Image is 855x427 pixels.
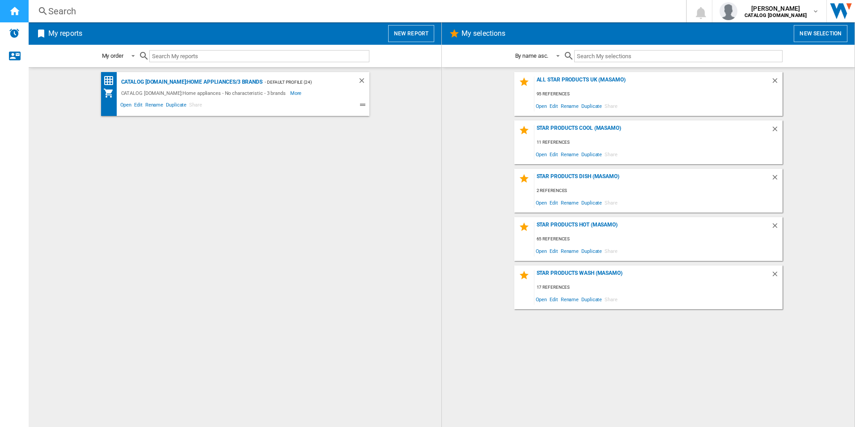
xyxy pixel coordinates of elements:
h2: My selections [460,25,507,42]
span: Rename [559,293,580,305]
div: By name asc. [515,52,549,59]
div: Delete [771,173,783,185]
span: Open [534,293,549,305]
span: [PERSON_NAME] [745,4,807,13]
input: Search My reports [149,50,369,62]
b: CATALOG [DOMAIN_NAME] [745,13,807,18]
span: Rename [559,196,580,209]
span: Open [534,100,549,112]
span: Duplicate [580,293,603,305]
div: Delete [771,270,783,282]
button: New selection [794,25,847,42]
div: 95 references [534,89,783,100]
span: Share [603,293,619,305]
span: Rename [559,100,580,112]
div: My Assortment [103,88,119,98]
span: Duplicate [580,100,603,112]
div: Star Products Hot (masamo) [534,222,771,234]
span: Duplicate [580,196,603,209]
span: Open [119,101,133,111]
div: CATALOG [DOMAIN_NAME]:Home appliances - No characteristic - 3 brands [119,88,290,98]
span: More [290,88,303,98]
div: 17 references [534,282,783,293]
span: Edit [548,196,559,209]
span: Duplicate [580,245,603,257]
img: profile.jpg [720,2,737,20]
span: Open [534,245,549,257]
div: - Default profile (24) [262,77,340,88]
span: Rename [559,148,580,160]
span: Duplicate [165,101,188,111]
span: Edit [548,245,559,257]
span: Share [603,100,619,112]
span: Edit [548,148,559,160]
div: 65 references [534,234,783,245]
span: Rename [559,245,580,257]
div: Delete [771,77,783,89]
input: Search My selections [574,50,782,62]
span: Rename [144,101,165,111]
div: All star products UK (masamo) [534,77,771,89]
div: Star Products Cool (masamo) [534,125,771,137]
div: Delete [771,222,783,234]
div: Price Matrix [103,75,119,86]
div: Delete [771,125,783,137]
img: alerts-logo.svg [9,28,20,38]
span: Edit [133,101,144,111]
span: Edit [548,293,559,305]
div: Star Products Wash (masamo) [534,270,771,282]
div: 11 references [534,137,783,148]
span: Share [603,196,619,209]
div: My order [102,52,123,59]
div: CATALOG [DOMAIN_NAME]:Home appliances/3 brands [119,77,262,88]
span: Open [534,148,549,160]
h2: My reports [47,25,84,42]
div: Delete [358,77,369,88]
span: Share [603,245,619,257]
span: Share [603,148,619,160]
div: Search [48,5,663,17]
div: Star Products Dish (masamo) [534,173,771,185]
span: Open [534,196,549,209]
div: 2 references [534,185,783,196]
span: Duplicate [580,148,603,160]
span: Share [188,101,203,111]
button: New report [388,25,434,42]
span: Edit [548,100,559,112]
